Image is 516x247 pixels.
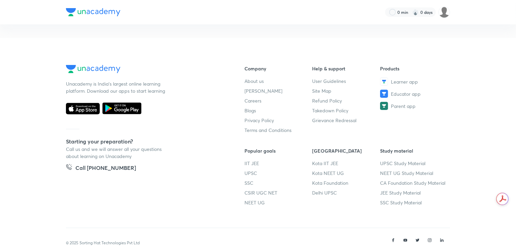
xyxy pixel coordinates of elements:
a: Site Map [312,87,380,94]
img: Company Logo [66,65,120,73]
a: Call [PHONE_NUMBER] [66,164,136,173]
p: © 2025 Sorting Hat Technologies Pvt Ltd [66,240,140,246]
a: NEET UG Study Material [380,170,448,177]
a: Kota Foundation [312,179,380,186]
a: NEET UG [244,199,312,206]
img: Educator app [380,90,388,98]
h6: Popular goals [244,147,312,154]
img: Sakshi [439,6,450,18]
a: SSC Study Material [380,199,448,206]
img: streak [412,9,419,16]
a: User Guidelines [312,77,380,85]
h6: Study material [380,147,448,154]
h5: Starting your preparation? [66,137,223,145]
a: UPSC Study Material [380,160,448,167]
a: Kota NEET UG [312,170,380,177]
a: IIT JEE [244,160,312,167]
a: Educator app [380,90,448,98]
a: Refund Policy [312,97,380,104]
a: Kota IIT JEE [312,160,380,167]
a: Blogs [244,107,312,114]
p: Call us and we will answer all your questions about learning on Unacademy [66,145,167,160]
a: Privacy Policy [244,117,312,124]
a: UPSC [244,170,312,177]
a: SSC [244,179,312,186]
a: Parent app [380,102,448,110]
a: Takedown Policy [312,107,380,114]
span: Parent app [391,103,416,110]
a: Terms and Conditions [244,127,312,134]
h6: [GEOGRAPHIC_DATA] [312,147,380,154]
a: [PERSON_NAME] [244,87,312,94]
a: CSIR UGC NET [244,189,312,196]
img: Learner app [380,77,388,86]
h6: Products [380,65,448,72]
h6: Help & support [312,65,380,72]
span: Educator app [391,90,421,97]
img: Company Logo [66,8,120,16]
img: Parent app [380,102,388,110]
h5: Call [PHONE_NUMBER] [75,164,136,173]
a: Company Logo [66,65,223,75]
a: About us [244,77,312,85]
span: Learner app [391,78,418,85]
a: Grievance Redressal [312,117,380,124]
a: Delhi UPSC [312,189,380,196]
p: Unacademy is India’s largest online learning platform. Download our apps to start learning [66,80,167,94]
a: Careers [244,97,312,104]
a: CA Foundation Study Material [380,179,448,186]
span: Careers [244,97,261,104]
a: JEE Study Material [380,189,448,196]
a: Learner app [380,77,448,86]
h6: Company [244,65,312,72]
